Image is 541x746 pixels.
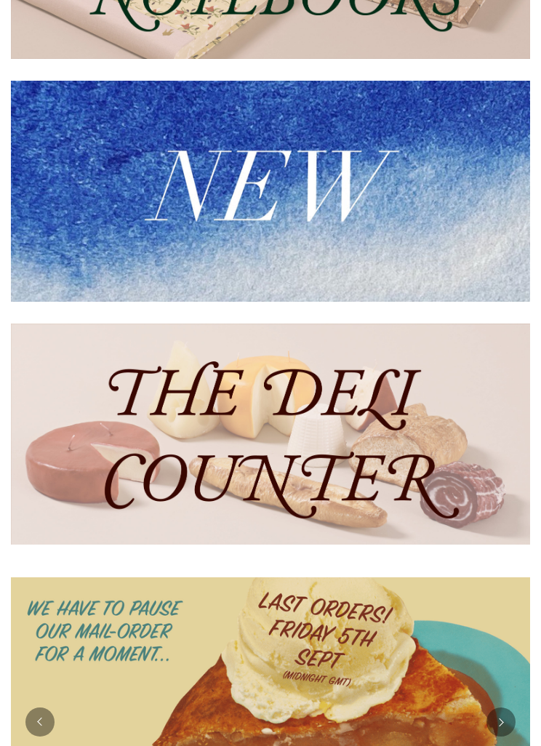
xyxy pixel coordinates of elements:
button: Next [486,708,516,737]
button: Previous [25,708,55,737]
img: New.jpg__PID:f73bdf93-380a-4a35-bcfe-7823039498e1 [11,81,530,302]
img: The Deli Counter [11,324,530,545]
